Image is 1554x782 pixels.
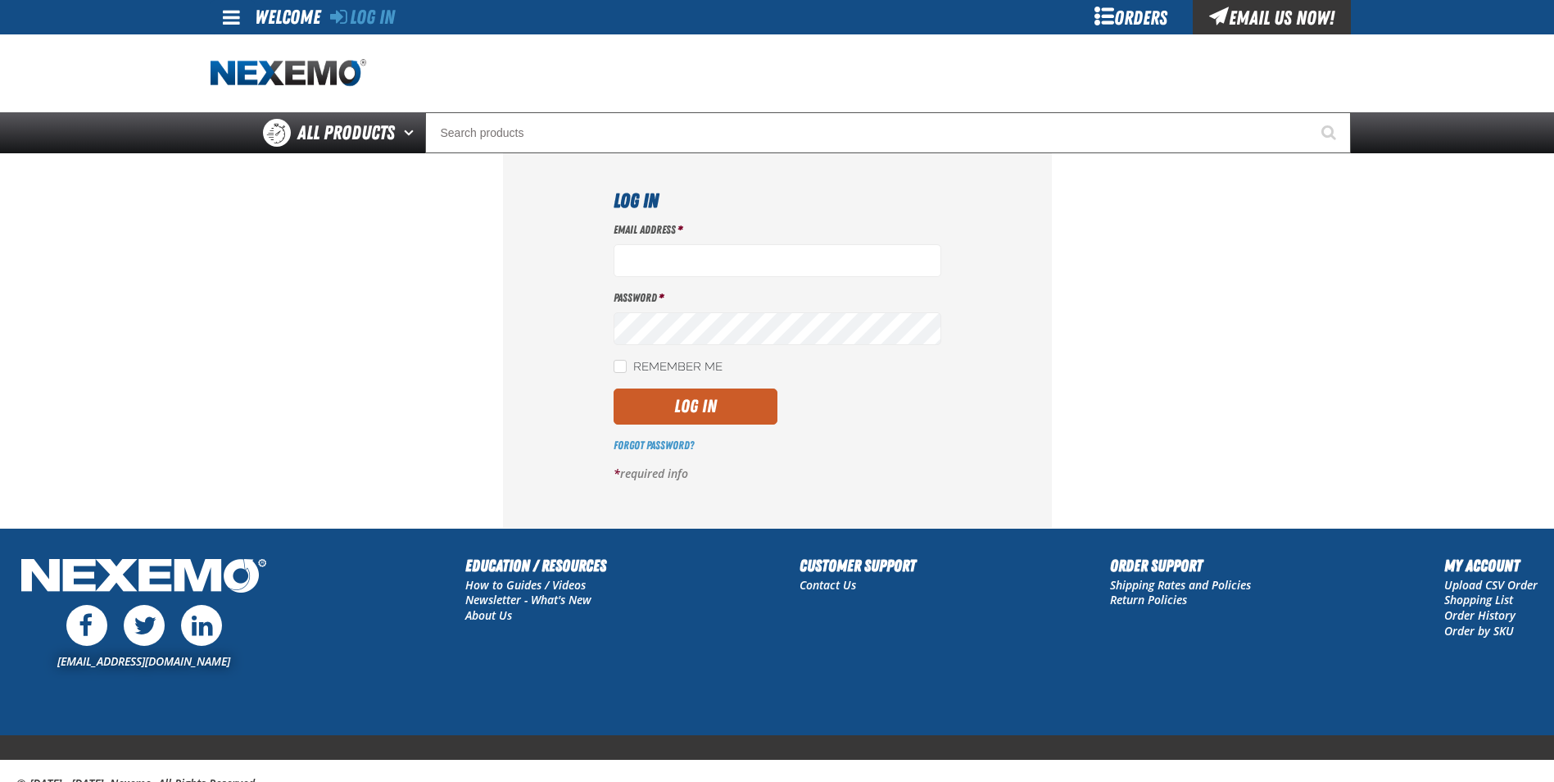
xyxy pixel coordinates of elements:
[398,112,425,153] button: Open All Products pages
[57,653,230,669] a: [EMAIL_ADDRESS][DOMAIN_NAME]
[614,389,777,425] button: Log In
[1444,553,1538,578] h2: My Account
[1110,592,1187,607] a: Return Policies
[614,222,941,238] label: Email Address
[425,112,1351,153] input: Search
[1110,553,1251,578] h2: Order Support
[330,6,395,29] a: Log In
[211,59,366,88] img: Nexemo logo
[211,59,366,88] a: Home
[1444,623,1514,639] a: Order by SKU
[465,592,591,607] a: Newsletter - What's New
[465,607,512,623] a: About Us
[614,290,941,306] label: Password
[465,577,586,593] a: How to Guides / Videos
[1444,592,1513,607] a: Shopping List
[614,439,694,452] a: Forgot Password?
[1444,577,1538,593] a: Upload CSV Order
[614,360,723,375] label: Remember Me
[16,553,271,602] img: Nexemo Logo
[614,466,941,482] p: required info
[800,577,856,593] a: Contact Us
[1310,112,1351,153] button: Start Searching
[465,553,606,578] h2: Education / Resources
[1110,577,1251,593] a: Shipping Rates and Policies
[614,360,627,373] input: Remember Me
[800,553,916,578] h2: Customer Support
[1444,607,1515,623] a: Order History
[297,118,395,148] span: All Products
[614,186,941,216] h1: Log In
